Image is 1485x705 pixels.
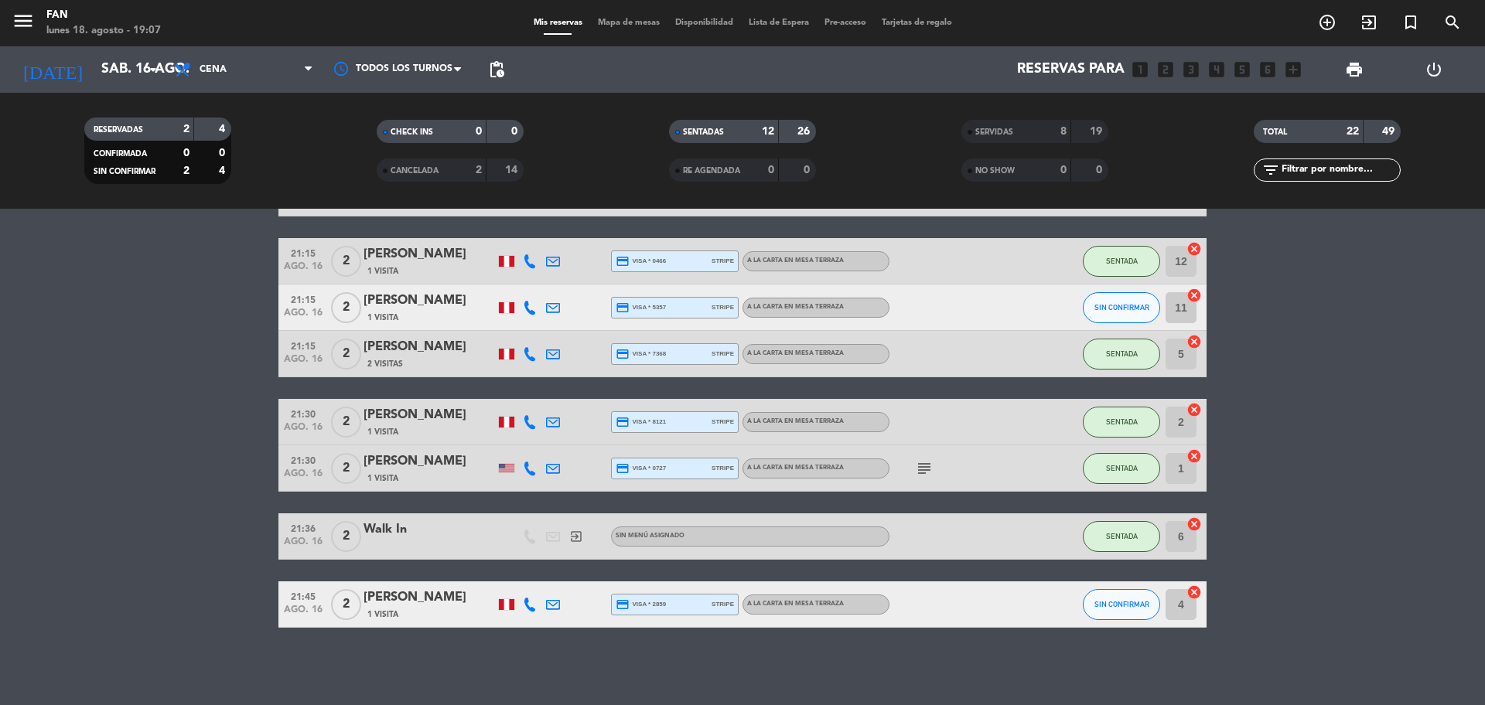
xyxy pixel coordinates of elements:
span: 2 [331,246,361,277]
i: credit_card [616,301,630,315]
span: 1 Visita [367,608,398,621]
i: add_circle_outline [1318,13,1336,32]
span: stripe [712,417,734,427]
span: stripe [712,256,734,266]
span: Mapa de mesas [590,19,667,27]
i: cancel [1186,402,1202,417]
i: looks_two [1156,60,1176,80]
span: ago. 16 [284,422,323,440]
strong: 26 [797,126,813,137]
span: ago. 16 [284,468,323,486]
i: looks_3 [1181,60,1201,80]
span: stripe [712,599,734,609]
span: SENTADA [1106,417,1138,426]
span: 21:30 [284,451,323,468]
span: 21:15 [284,336,323,354]
strong: 2 [476,165,482,175]
span: 21:30 [284,404,323,422]
span: A la carta en Mesa Terraza [747,257,844,264]
span: 1 Visita [367,265,398,278]
i: looks_4 [1207,60,1227,80]
span: visa * 8121 [616,415,666,429]
button: SENTADA [1083,407,1160,438]
span: A la carta en Mesa Terraza [747,350,844,356]
span: Disponibilidad [667,19,741,27]
i: cancel [1186,448,1202,464]
strong: 8 [1060,126,1067,137]
i: [DATE] [12,53,94,87]
span: 1 Visita [367,472,398,485]
strong: 0 [183,148,189,158]
button: SIN CONFIRMAR [1083,292,1160,323]
span: 2 [331,407,361,438]
i: looks_one [1130,60,1150,80]
i: cancel [1186,241,1202,257]
i: power_settings_new [1425,60,1443,79]
span: Tarjetas de regalo [874,19,960,27]
span: 21:15 [284,290,323,308]
span: 2 Visitas [367,358,403,370]
span: Sin menú asignado [616,533,684,539]
span: Lista de Espera [741,19,817,27]
span: visa * 0466 [616,254,666,268]
span: ago. 16 [284,536,323,554]
span: TOTAL [1263,128,1287,136]
i: credit_card [616,461,630,475]
div: [PERSON_NAME] [364,337,495,357]
span: 2 [331,453,361,484]
span: Reservas para [1017,62,1125,77]
i: credit_card [616,598,630,611]
i: looks_6 [1258,60,1278,80]
span: SENTADA [1106,464,1138,472]
i: credit_card [616,415,630,429]
span: SENTADA [1106,532,1138,540]
strong: 19 [1090,126,1105,137]
span: SENTADAS [683,128,724,136]
span: SIN CONFIRMAR [1094,600,1149,608]
input: Filtrar por nombre... [1280,162,1400,179]
span: SIN CONFIRMAR [94,168,155,175]
span: A la carta en Mesa Terraza [747,418,844,424]
span: SERVIDAS [975,128,1013,136]
strong: 4 [219,165,228,176]
span: 1 Visita [367,312,398,324]
div: [PERSON_NAME] [364,451,495,472]
span: 2 [331,292,361,323]
span: SIN CONFIRMAR [1094,303,1149,312]
button: SENTADA [1083,339,1160,370]
i: filter_list [1261,161,1280,179]
span: stripe [712,349,734,359]
i: credit_card [616,347,630,361]
span: CHECK INS [391,128,433,136]
span: Mis reservas [526,19,590,27]
i: menu [12,9,35,32]
strong: 0 [1060,165,1067,175]
span: print [1345,60,1364,79]
div: [PERSON_NAME] [364,405,495,425]
span: pending_actions [487,60,506,79]
i: exit_to_app [569,530,583,543]
span: NO SHOW [975,167,1015,175]
strong: 2 [183,124,189,135]
span: 2 [331,521,361,552]
i: looks_5 [1232,60,1252,80]
strong: 0 [476,126,482,137]
span: CANCELADA [391,167,439,175]
span: visa * 7368 [616,347,666,361]
button: SENTADA [1083,453,1160,484]
span: 2 [331,589,361,620]
span: 1 Visita [367,426,398,438]
button: SIN CONFIRMAR [1083,589,1160,620]
i: cancel [1186,516,1202,532]
span: ago. 16 [284,605,323,622]
span: SENTADA [1106,349,1138,358]
strong: 0 [511,126,521,137]
strong: 0 [219,148,228,158]
div: Fan [46,8,161,23]
span: 21:45 [284,587,323,605]
span: visa * 0727 [616,461,666,475]
span: stripe [712,302,734,312]
i: exit_to_app [1360,13,1378,32]
span: RESERVADAS [94,126,143,134]
span: Pre-acceso [817,19,874,27]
